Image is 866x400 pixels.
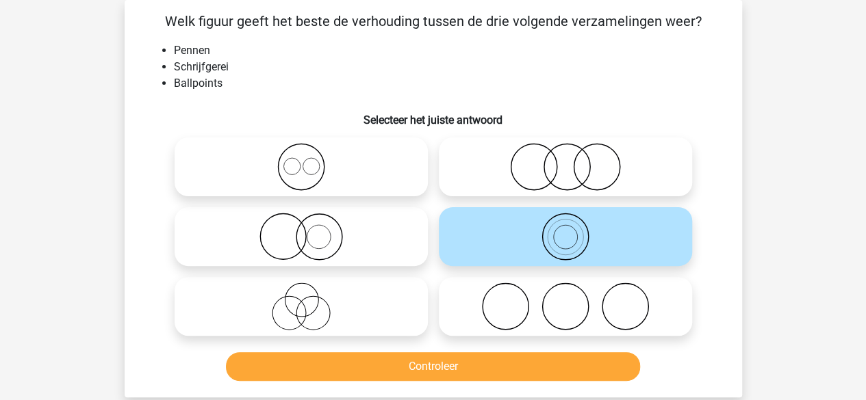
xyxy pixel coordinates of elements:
[147,103,720,126] h6: Selecteer het juiste antwoord
[226,352,640,381] button: Controleer
[174,42,720,59] li: Pennen
[174,59,720,75] li: Schrijfgerei
[147,11,720,31] p: Welk figuur geeft het beste de verhouding tussen de drie volgende verzamelingen weer?
[174,75,720,92] li: Ballpoints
